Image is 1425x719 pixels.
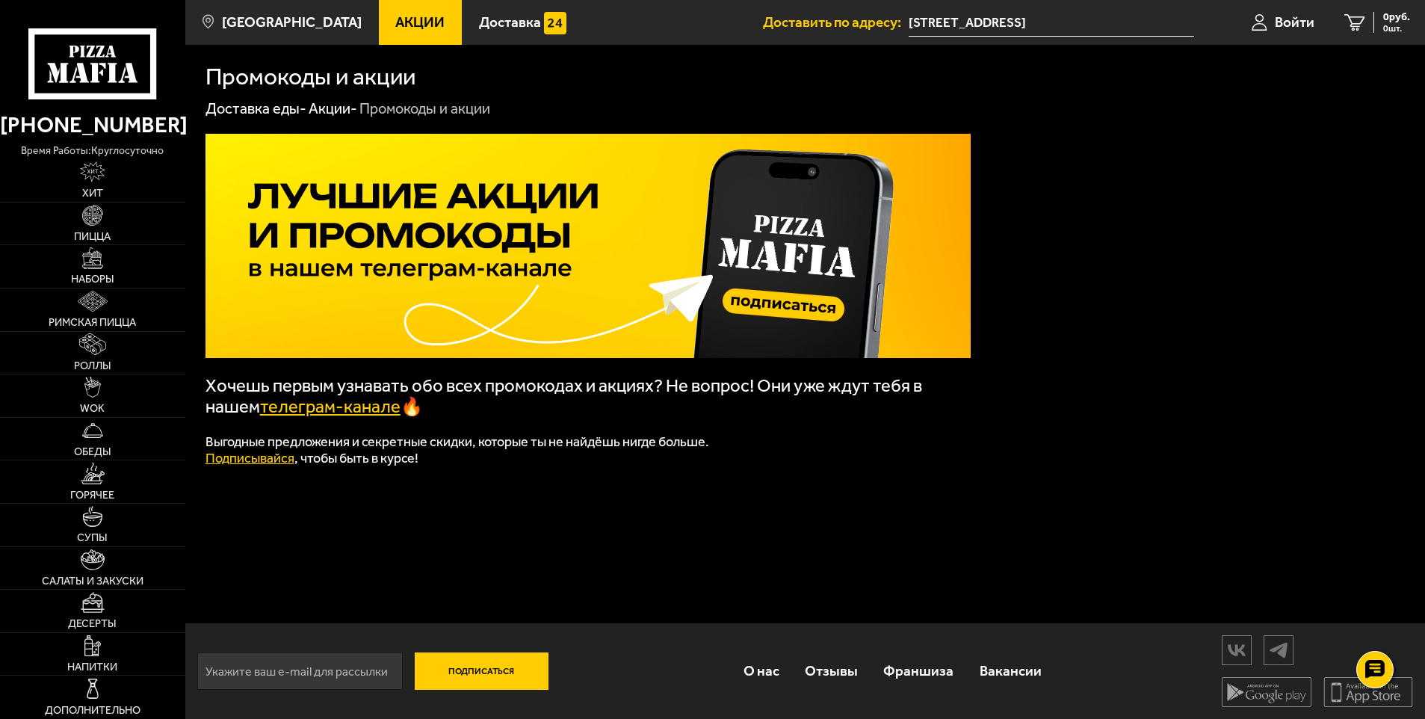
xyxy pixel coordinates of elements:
[205,65,415,89] h1: Промокоды и акции
[544,12,566,34] img: 15daf4d41897b9f0e9f617042186c801.svg
[71,274,114,285] span: Наборы
[395,15,445,29] span: Акции
[792,647,871,696] a: Отзывы
[205,375,922,417] span: Хочешь первым узнавать обо всех промокодах и акциях? Не вопрос! Они уже ждут тебя в нашем 🔥
[74,361,111,371] span: Роллы
[967,647,1054,696] a: Вакансии
[479,15,541,29] span: Доставка
[70,490,114,501] span: Горячее
[205,450,418,466] span: , чтобы быть в курсе!
[82,188,103,199] span: Хит
[45,706,140,716] span: Дополнительно
[415,652,548,690] button: Подписаться
[909,9,1193,37] input: Ваш адрес доставки
[49,318,136,328] span: Римская пицца
[871,647,966,696] a: Франшиза
[74,447,111,457] span: Обеды
[1383,12,1410,22] span: 0 руб.
[205,99,306,117] a: Доставка еды-
[197,652,403,690] input: Укажите ваш e-mail для рассылки
[205,450,294,466] a: Подписывайся
[260,396,401,417] a: телеграм-канале
[1275,15,1314,29] span: Войти
[1264,637,1293,663] img: tg
[731,647,792,696] a: О нас
[222,15,362,29] span: [GEOGRAPHIC_DATA]
[68,619,117,629] span: Десерты
[763,15,909,29] span: Доставить по адресу:
[359,99,490,119] div: Промокоды и акции
[42,576,143,587] span: Салаты и закуски
[67,662,117,673] span: Напитки
[80,404,105,414] span: WOK
[74,232,111,242] span: Пицца
[1383,24,1410,33] span: 0 шт.
[1222,637,1251,663] img: vk
[909,9,1193,37] span: Россия, Санкт-Петербург, Пулковское шоссе, 36к3
[309,99,357,117] a: Акции-
[205,433,709,450] span: Выгодные предложения и секретные скидки, которые ты не найдёшь нигде больше.
[77,533,108,543] span: Супы
[205,134,971,358] img: 1024x1024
